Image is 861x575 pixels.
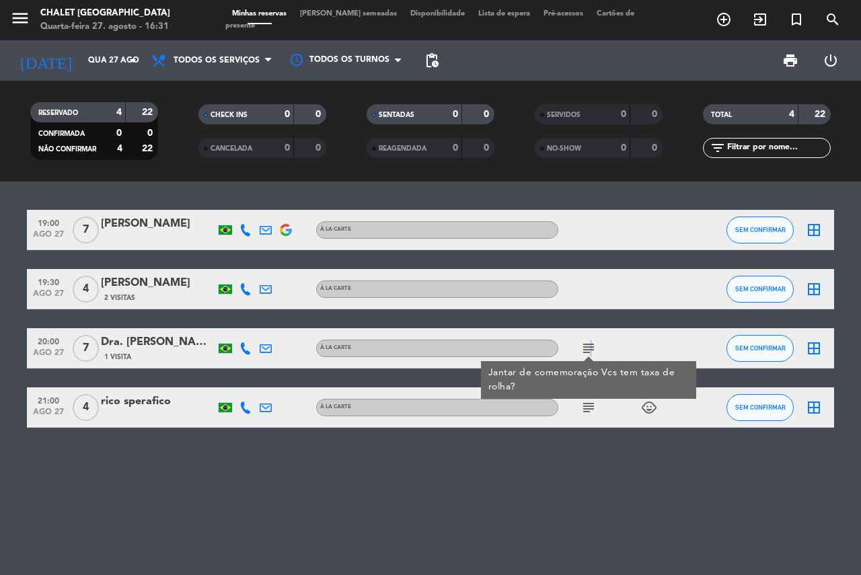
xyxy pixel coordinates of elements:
strong: 4 [117,144,122,153]
span: À la carte [320,404,351,410]
span: ago 27 [32,289,65,305]
span: 20:00 [32,333,65,348]
span: CANCELADA [211,145,252,152]
button: SEM CONFIRMAR [726,217,794,243]
strong: 0 [285,110,290,119]
i: border_all [806,340,822,356]
strong: 0 [652,110,660,119]
input: Filtrar por nome... [726,141,830,155]
button: SEM CONFIRMAR [726,394,794,421]
span: SEM CONFIRMAR [735,285,786,293]
strong: 0 [453,110,458,119]
i: [DATE] [10,46,81,75]
span: NO-SHOW [547,145,581,152]
i: border_all [806,399,822,416]
i: subject [581,399,597,416]
i: exit_to_app [752,11,768,28]
span: SEM CONFIRMAR [735,226,786,233]
i: add_circle_outline [716,11,732,28]
i: filter_list [710,140,726,156]
strong: 4 [116,108,122,117]
strong: 4 [789,110,794,119]
span: À la carte [320,286,351,291]
div: [PERSON_NAME] [101,274,215,292]
span: REAGENDADA [379,145,426,152]
strong: 0 [315,110,324,119]
span: ago 27 [32,348,65,364]
span: 19:00 [32,215,65,230]
i: arrow_drop_down [125,52,141,69]
img: google-logo.png [280,224,292,236]
span: CONFIRMADA [38,130,85,137]
i: border_all [806,281,822,297]
span: print [782,52,798,69]
span: 2 Visitas [104,293,135,303]
i: menu [10,8,30,28]
span: À la carte [320,345,351,350]
span: ago 27 [32,408,65,423]
i: subject [581,340,597,356]
i: turned_in_not [788,11,804,28]
strong: 0 [315,143,324,153]
strong: 0 [453,143,458,153]
span: Minhas reservas [225,10,293,17]
div: Dra. [PERSON_NAME] [101,334,215,351]
strong: 0 [484,110,492,119]
span: RESERVADO [38,110,78,116]
span: 4 [73,394,99,421]
span: TOTAL [711,112,732,118]
span: 1 Visita [104,352,131,362]
span: ago 27 [32,230,65,245]
strong: 0 [147,128,155,138]
strong: 0 [116,128,122,138]
span: SERVIDOS [547,112,581,118]
div: LOG OUT [811,40,851,81]
strong: 0 [621,143,626,153]
span: SENTADAS [379,112,414,118]
strong: 0 [652,143,660,153]
span: À la carte [320,227,351,232]
span: pending_actions [424,52,440,69]
span: SEM CONFIRMAR [735,344,786,352]
div: rico sperafico [101,393,215,410]
span: NÃO CONFIRMAR [38,146,96,153]
button: menu [10,8,30,33]
div: [PERSON_NAME] [101,215,215,233]
strong: 0 [285,143,290,153]
button: SEM CONFIRMAR [726,276,794,303]
span: 4 [73,276,99,303]
strong: 0 [621,110,626,119]
i: child_care [641,399,657,416]
strong: 22 [142,108,155,117]
span: 7 [73,217,99,243]
i: border_all [806,222,822,238]
span: SEM CONFIRMAR [735,404,786,411]
span: [PERSON_NAME] semeadas [293,10,404,17]
div: Jantar de comemoração Vcs tem taxa de rolha? [488,366,689,394]
span: Todos os serviços [174,56,260,65]
strong: 22 [815,110,828,119]
div: Quarta-feira 27. agosto - 16:31 [40,20,170,34]
i: search [825,11,841,28]
strong: 22 [142,144,155,153]
span: Disponibilidade [404,10,472,17]
span: 21:00 [32,392,65,408]
span: Pré-acessos [537,10,590,17]
span: 7 [73,335,99,362]
i: power_settings_new [823,52,839,69]
strong: 0 [484,143,492,153]
span: 19:30 [32,274,65,289]
div: Chalet [GEOGRAPHIC_DATA] [40,7,170,20]
span: CHECK INS [211,112,248,118]
button: SEM CONFIRMAR [726,335,794,362]
span: Lista de espera [472,10,537,17]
